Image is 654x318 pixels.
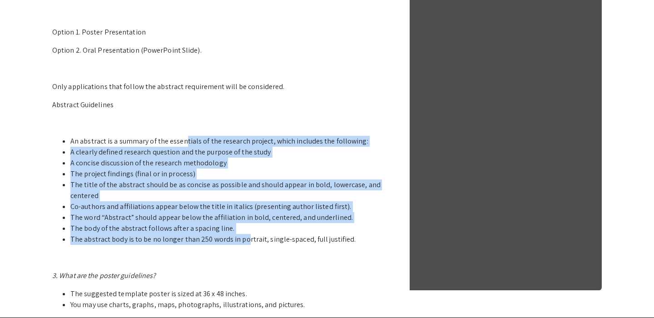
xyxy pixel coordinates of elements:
[70,169,393,179] li: The project findings (final or in process)
[52,45,393,56] p: Option 2. Oral Presentation (PowerPoint Slide).
[70,212,393,223] li: The word “Abstract” should appear below the affiliation in bold, centered, and underlined.
[7,277,39,311] iframe: Chat
[52,27,393,38] p: Option 1. Poster Presentation
[70,147,393,158] li: A clearly defined research question and the purpose of the study
[52,99,393,110] p: Abstract Guidelines
[52,271,156,280] em: 3. What are the poster guidelines?
[70,299,393,310] li: You may use charts, graphs, maps, photographs, illustrations, and pictures.
[70,223,393,234] li: The body of the abstract follows after a spacing line.
[52,81,393,92] p: Only applications that follow the abstract requirement will be considered.
[70,201,393,212] li: Co-authors and affiliations appear below the title in italics (presenting author listed first).
[70,179,393,201] li: The title of the abstract should be as concise as possible and should appear in bold, lowercase, ...
[70,136,393,147] li: An abstract is a summary of the essentials of the research project, which includes the following:
[70,234,393,245] li: The abstract body is to be no longer than 250 words in portrait, single-spaced, full justified.
[70,288,393,299] li: The suggested template poster is sized at 36 x 48 inches.
[70,158,393,169] li: A concise discussion of the research methodology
